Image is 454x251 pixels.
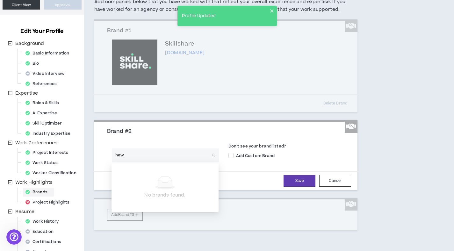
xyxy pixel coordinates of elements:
[18,4,28,14] img: Profile image for Morgan
[319,175,351,187] button: Cancel
[115,192,215,199] div: No brands found.
[4,3,16,15] button: go back
[10,40,99,47] div: Hey there 👋
[284,175,315,187] button: Save
[6,229,22,245] iframe: Intercom live chat
[23,129,77,138] div: Industry Expertise
[14,139,59,147] span: Work Preferences
[8,209,12,214] span: minus-square
[5,37,104,85] div: Hey there 👋Welcome to Wripple 🙌Take a look around! If you have any questions, just reply to this ...
[23,198,76,207] div: Project Highlights
[10,50,99,56] div: Welcome to Wripple 🙌
[15,90,38,97] span: Expertise
[30,202,35,207] button: Upload attachment
[10,59,99,72] div: Take a look around! If you have any questions, just reply to this message.
[14,90,39,97] span: Expertise
[8,180,12,184] span: minus-square
[234,153,277,159] span: Add Custom Brand
[228,143,350,151] label: Don’t see your brand listed?
[107,128,350,135] h3: Brand #2
[40,202,46,207] button: Start recording
[23,109,64,118] div: AI Expertise
[14,40,45,47] span: Background
[23,158,64,167] div: Work Status
[23,169,83,177] div: Worker Classification
[23,49,76,58] div: Basic Information
[5,37,122,99] div: Morgan says…
[112,3,123,14] div: Close
[270,8,274,13] button: close
[23,119,68,128] div: Skill Optimizer
[10,86,60,90] div: [PERSON_NAME] • [DATE]
[20,202,25,207] button: Gif picker
[15,208,34,215] span: Resume
[5,189,122,200] textarea: Message…
[23,217,65,226] div: Work History
[14,179,54,186] span: Work Highlights
[31,3,72,8] h1: [PERSON_NAME]
[10,202,15,207] button: Emoji picker
[18,27,66,35] h3: Edit Your Profile
[15,179,53,186] span: Work Highlights
[8,41,12,46] span: minus-square
[10,75,99,81] div: [PERSON_NAME]
[23,188,54,197] div: Brands
[8,140,12,145] span: minus-square
[23,69,71,78] div: Video Interview
[31,8,59,14] p: Active [DATE]
[23,59,46,68] div: Bio
[109,200,119,210] button: Send a message…
[23,237,68,246] div: Certifications
[100,3,112,15] button: Home
[15,40,44,47] span: Background
[15,140,57,146] span: Work Preferences
[8,91,12,95] span: minus-square
[180,11,270,21] div: Profile Updated
[23,227,60,236] div: Education
[23,148,75,157] div: Project Interests
[23,98,65,107] div: Roles & Skills
[23,79,63,88] div: References
[14,208,36,216] span: Resume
